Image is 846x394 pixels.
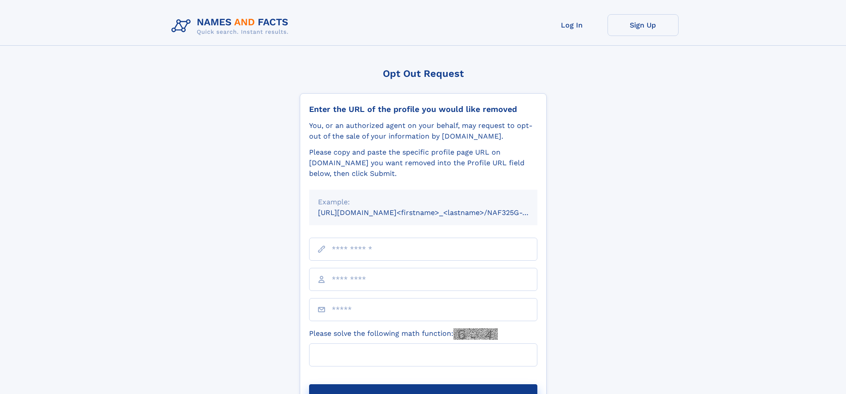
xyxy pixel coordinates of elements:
[300,68,547,79] div: Opt Out Request
[309,120,537,142] div: You, or an authorized agent on your behalf, may request to opt-out of the sale of your informatio...
[309,328,498,340] label: Please solve the following math function:
[309,104,537,114] div: Enter the URL of the profile you would like removed
[318,197,528,207] div: Example:
[318,208,554,217] small: [URL][DOMAIN_NAME]<firstname>_<lastname>/NAF325G-xxxxxxxx
[168,14,296,38] img: Logo Names and Facts
[608,14,679,36] a: Sign Up
[309,147,537,179] div: Please copy and paste the specific profile page URL on [DOMAIN_NAME] you want removed into the Pr...
[536,14,608,36] a: Log In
